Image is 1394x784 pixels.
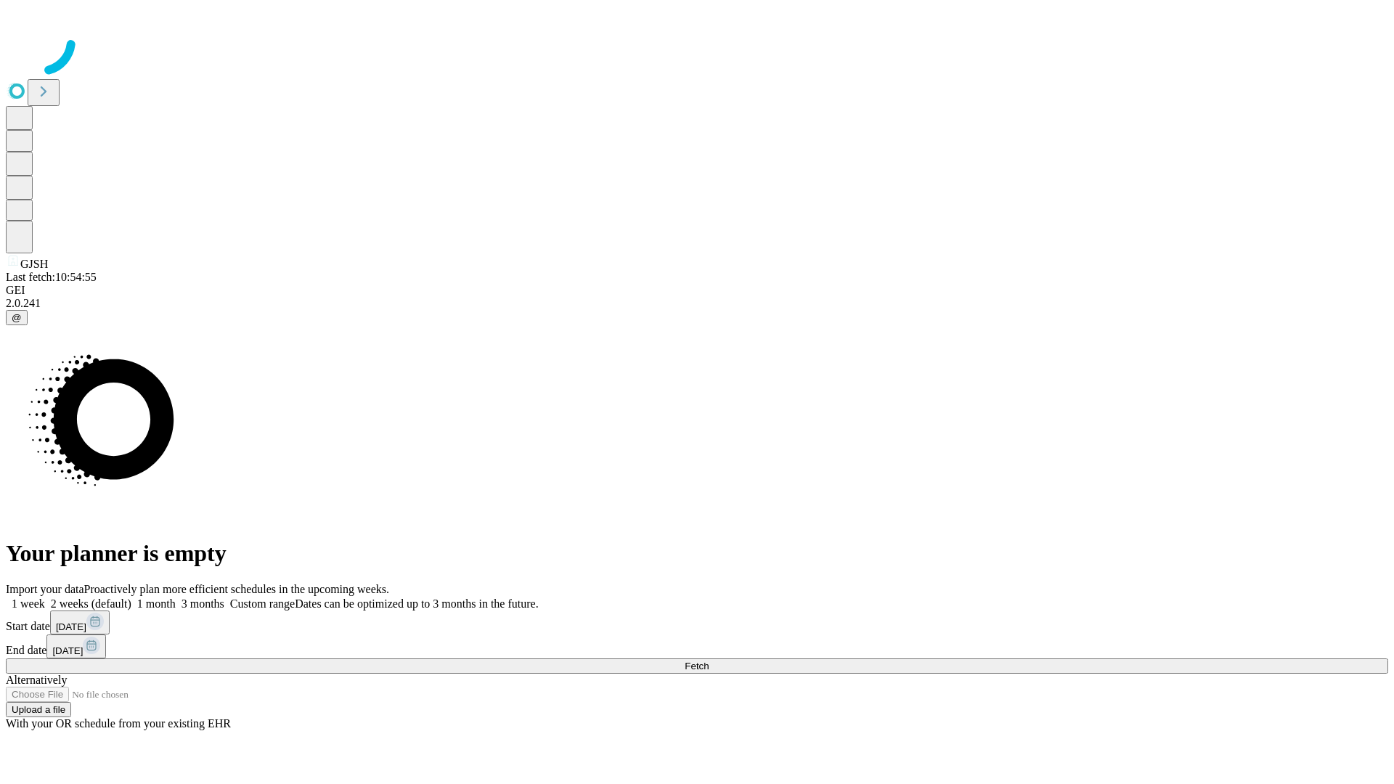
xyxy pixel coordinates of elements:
[6,583,84,595] span: Import your data
[46,634,106,658] button: [DATE]
[6,674,67,686] span: Alternatively
[52,645,83,656] span: [DATE]
[6,540,1388,567] h1: Your planner is empty
[20,258,48,270] span: GJSH
[685,661,709,671] span: Fetch
[84,583,389,595] span: Proactively plan more efficient schedules in the upcoming weeks.
[6,284,1388,297] div: GEI
[6,271,97,283] span: Last fetch: 10:54:55
[137,597,176,610] span: 1 month
[6,310,28,325] button: @
[12,597,45,610] span: 1 week
[12,312,22,323] span: @
[56,621,86,632] span: [DATE]
[6,297,1388,310] div: 2.0.241
[182,597,224,610] span: 3 months
[230,597,295,610] span: Custom range
[6,658,1388,674] button: Fetch
[6,611,1388,634] div: Start date
[50,611,110,634] button: [DATE]
[6,634,1388,658] div: End date
[6,702,71,717] button: Upload a file
[51,597,131,610] span: 2 weeks (default)
[295,597,538,610] span: Dates can be optimized up to 3 months in the future.
[6,717,231,730] span: With your OR schedule from your existing EHR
